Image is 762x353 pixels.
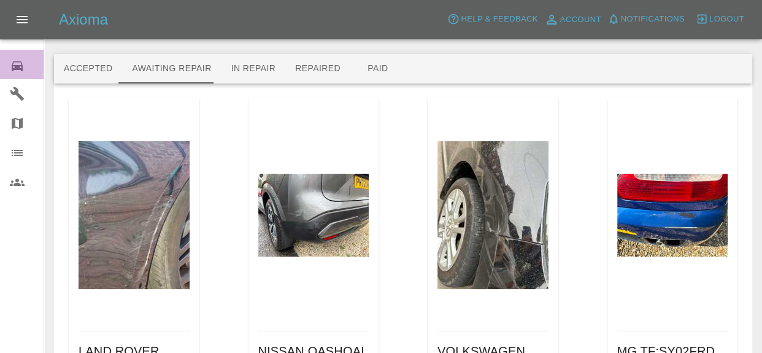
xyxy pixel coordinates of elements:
span: Logout [709,12,744,26]
button: Help & Feedback [444,10,541,29]
span: Notifications [621,12,685,26]
button: Paid [350,54,406,83]
h5: Axioma [59,10,108,29]
button: Open drawer [7,5,37,34]
button: Logout [693,10,747,29]
a: Account [541,10,604,29]
span: Help & Feedback [461,12,537,26]
span: Account [560,13,601,27]
button: In Repair [221,54,286,83]
button: Awaiting Repair [122,54,221,83]
button: Repaired [285,54,350,83]
button: Notifications [604,10,688,29]
button: Accepted [54,54,122,83]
